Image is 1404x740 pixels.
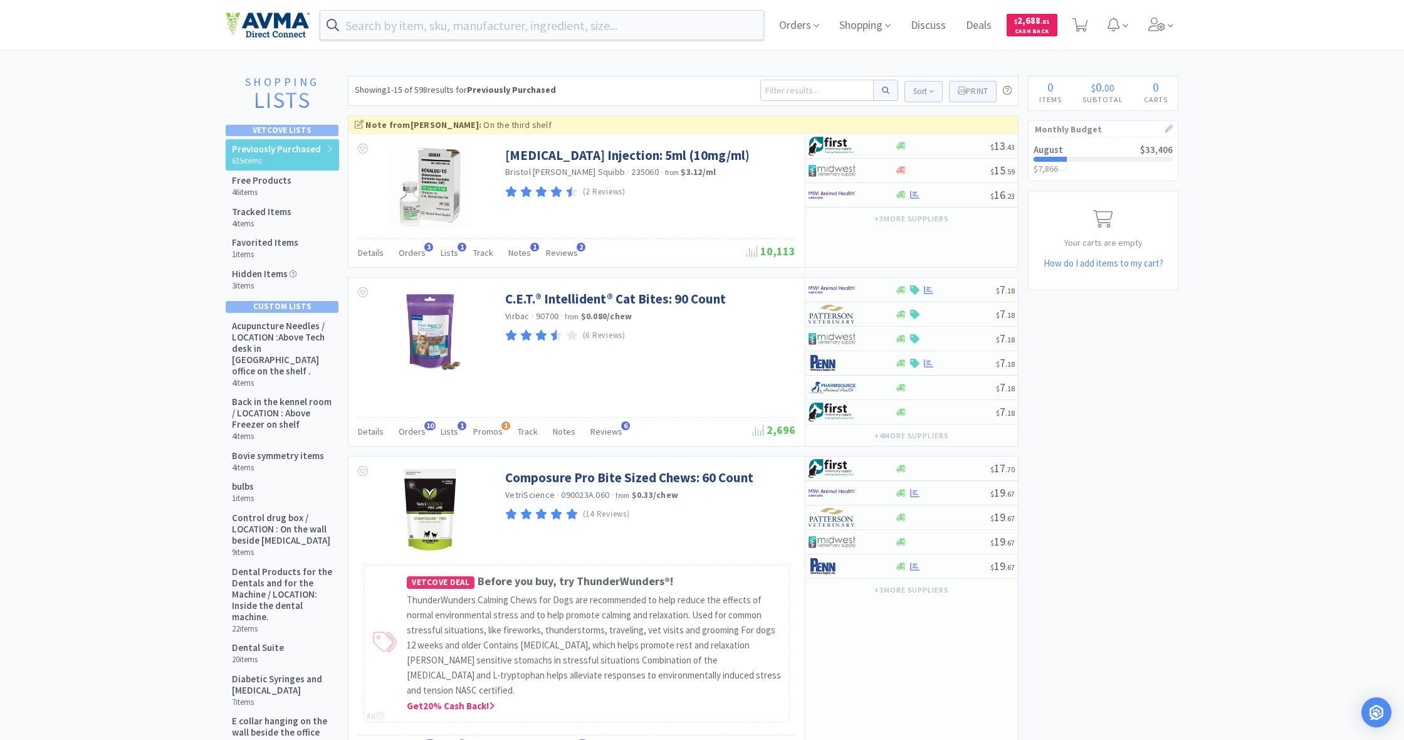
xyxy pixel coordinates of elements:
[809,280,856,299] img: f6b2451649754179b5b4e0c70c3f7cb0_2.png
[1007,8,1057,42] a: $2,688.81Cash Back
[232,396,333,430] h5: Back in the kennel room / LOCATION : Above Freezer on shelf
[583,508,630,521] p: (14 Reviews)
[1029,137,1178,181] a: August$33,406$7,866
[508,247,531,258] span: Notes
[532,310,534,322] span: ·
[990,142,994,152] span: $
[505,469,753,486] a: Composure Pro Bite Sized Chews: 60 Count
[627,166,629,177] span: ·
[424,421,436,430] span: 10
[232,566,333,623] h5: Dental Products for the Dentals and for the Machine / LOCATION: Inside the dental machine.
[389,290,471,372] img: 9d81498a3f4544068c443d4cd10177f9_393366.jpg
[996,307,1015,321] span: 7
[990,514,994,523] span: $
[583,186,626,199] p: (2 Reviews)
[1153,79,1159,95] span: 0
[904,81,943,102] button: Sort
[232,320,333,377] h5: Acupuncture Needles / LOCATION :Above Tech desk in [GEOGRAPHIC_DATA] office on the shelf .
[868,581,955,599] button: +3more suppliers
[990,538,994,547] span: $
[232,463,324,473] h6: 4 items
[232,512,333,546] h5: Control drug box / LOCATION : On the wall beside [MEDICAL_DATA]
[389,469,471,551] img: c300b027dc304765acf1287f62c37da6_64459.jpeg
[1040,18,1050,26] span: . 81
[232,76,332,88] h1: Shopping
[232,268,296,280] h5: Hidden Items
[232,642,284,653] h5: Dental Suite
[681,166,716,177] strong: $3.12 / ml
[809,186,856,204] img: f6b2451649754179b5b4e0c70c3f7cb0_2.png
[906,20,951,31] a: Discuss
[407,593,783,698] p: ThunderWunders Calming Chews for Dogs are recommended to help reduce the effects of normal enviro...
[1005,167,1015,176] span: . 59
[505,310,530,322] a: Virbac
[358,426,384,437] span: Details
[546,247,578,258] span: Reviews
[621,421,630,430] span: 6
[536,310,558,322] span: 90700
[232,547,333,558] h6: 9 items
[809,137,856,156] img: 67d67680309e4a0bb49a5ff0391dcc42_6.png
[367,710,384,722] div: Ad
[760,80,874,101] input: Filter results...
[441,426,458,437] span: Lists
[1133,93,1178,105] h4: Carts
[441,247,458,258] span: Lists
[1005,563,1015,572] span: . 67
[809,354,856,373] img: e1133ece90fa4a959c5ae41b0808c578_9.png
[505,147,750,164] a: [MEDICAL_DATA] Injection: 5ml (10mg/ml)
[577,243,585,251] span: 2
[1035,121,1171,137] h1: Monthly Budget
[809,403,856,421] img: 67d67680309e4a0bb49a5ff0391dcc42_6.png
[809,557,856,576] img: e1133ece90fa4a959c5ae41b0808c578_9.png
[1140,144,1173,156] span: $33,406
[226,76,338,119] a: ShoppingLists
[996,380,1015,394] span: 7
[809,459,856,478] img: 67d67680309e4a0bb49a5ff0391dcc42_6.png
[232,624,333,634] h6: 22 items
[809,532,856,551] img: 4dd14cff54a648ac9e977f0c5da9bc2e_5.png
[399,247,426,258] span: Orders
[990,534,1015,549] span: 19
[809,484,856,502] img: f6b2451649754179b5b4e0c70c3f7cb0_2.png
[990,191,994,201] span: $
[990,139,1015,153] span: 13
[611,489,614,500] span: ·
[458,421,466,430] span: 1
[996,384,1000,393] span: $
[358,247,384,258] span: Details
[1005,286,1015,295] span: . 18
[809,305,856,324] img: f5e969b455434c6296c6d81ef179fa71_3.png
[583,329,626,342] p: (6 Reviews)
[232,378,333,388] h6: 4 items
[996,331,1015,346] span: 7
[581,310,632,322] strong: $0.080 / chew
[990,485,1015,500] span: 19
[747,244,795,258] span: 10,113
[226,125,338,136] div: Vetcove Lists
[996,359,1000,369] span: $
[990,465,994,474] span: $
[1104,82,1114,94] span: 00
[996,408,1000,418] span: $
[990,167,994,176] span: $
[505,166,625,177] a: Bristol [PERSON_NAME] Squibb
[990,188,1015,202] span: 16
[1091,82,1096,94] span: $
[868,427,955,445] button: +4more suppliers
[1029,93,1072,105] h4: Items
[232,188,291,198] h6: 46 items
[996,282,1015,297] span: 7
[226,171,339,202] a: Free Products 46items
[1096,79,1102,95] span: 0
[553,426,575,437] span: Notes
[996,310,1000,320] span: $
[232,655,284,665] h6: 20 items
[1034,163,1058,174] span: $7,866
[232,431,333,441] h6: 4 items
[1029,236,1178,250] p: Your carts are empty
[631,166,659,177] span: 235060
[355,83,556,97] div: Showing 1-15 of 598 results for
[530,243,539,251] span: 1
[996,335,1000,344] span: $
